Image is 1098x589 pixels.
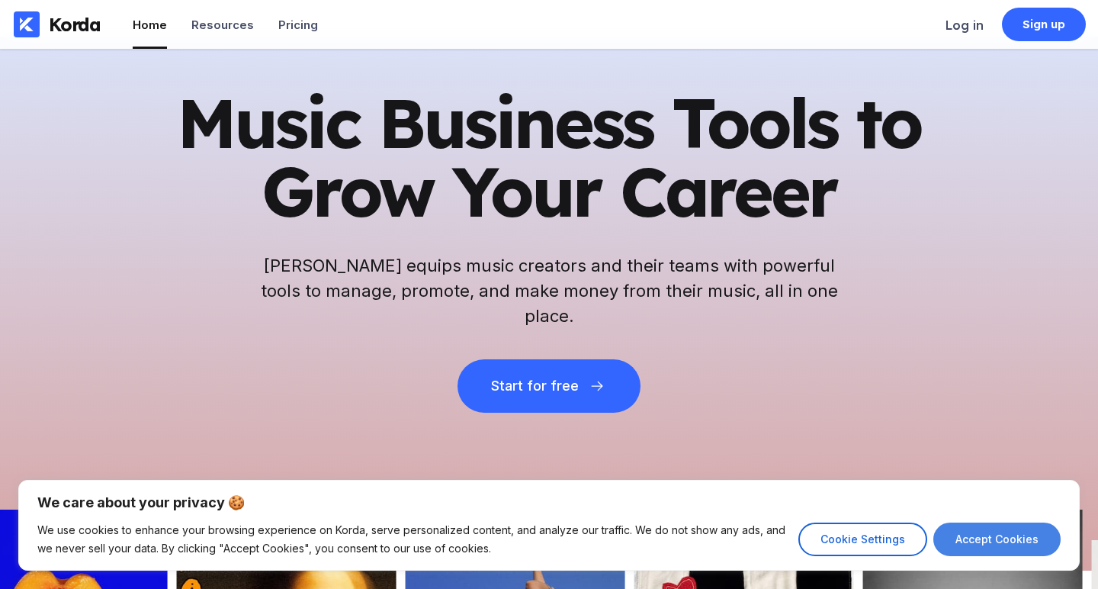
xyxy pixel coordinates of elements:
div: Log in [945,18,984,33]
h1: Music Business Tools to Grow Your Career [175,89,923,226]
p: We use cookies to enhance your browsing experience on Korda, serve personalized content, and anal... [37,521,787,558]
a: Sign up [1002,8,1086,41]
div: Start for free [491,378,578,394]
h2: [PERSON_NAME] equips music creators and their teams with powerful tools to manage, promote, and m... [259,253,839,329]
button: Accept Cookies [933,523,1061,556]
div: Pricing [278,18,318,32]
button: Start for free [457,359,640,413]
p: We care about your privacy 🍪 [37,494,1061,512]
button: Cookie Settings [798,523,927,556]
div: Resources [191,18,254,32]
div: Home [133,18,167,32]
div: Sign up [1023,17,1066,32]
div: Korda [49,13,101,36]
